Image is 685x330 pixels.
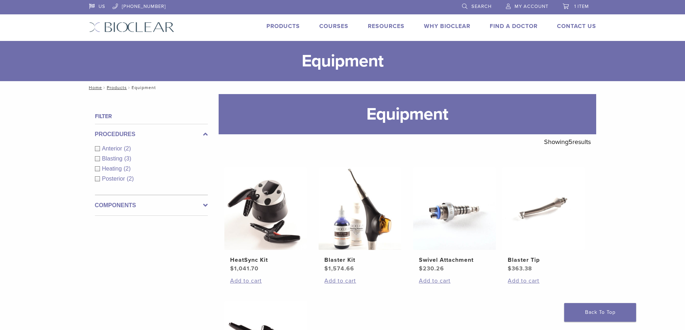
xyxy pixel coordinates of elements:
span: $ [230,265,234,272]
a: Home [87,85,102,90]
a: Contact Us [557,23,596,30]
h2: Blaster Kit [324,256,396,264]
img: Bioclear [89,22,174,32]
a: Blaster TipBlaster Tip $363.38 [502,167,585,273]
span: $ [419,265,423,272]
label: Components [95,201,208,210]
img: Swivel Attachment [413,167,496,250]
span: (2) [127,176,134,182]
span: Blasting [102,155,124,162]
h1: Equipment [219,94,596,134]
bdi: 363.38 [508,265,532,272]
a: Why Bioclear [424,23,470,30]
span: Heating [102,166,124,172]
span: Anterior [102,145,124,152]
bdi: 1,574.66 [324,265,354,272]
a: Courses [319,23,348,30]
p: Showing results [544,134,591,149]
h2: Swivel Attachment [419,256,490,264]
label: Procedures [95,130,208,139]
h2: HeatSync Kit [230,256,301,264]
span: $ [508,265,512,272]
img: Blaster Kit [319,167,401,250]
a: Blaster KitBlaster Kit $1,574.66 [318,167,402,273]
span: (2) [124,145,131,152]
nav: Equipment [84,81,602,94]
a: Swivel AttachmentSwivel Attachment $230.26 [413,167,497,273]
a: Resources [368,23,405,30]
span: (3) [124,155,131,162]
h4: Filter [95,112,208,121]
a: Products [266,23,300,30]
a: Add to cart: “Swivel Attachment” [419,276,490,285]
img: HeatSync Kit [224,167,307,250]
a: Find A Doctor [490,23,538,30]
a: Add to cart: “HeatSync Kit” [230,276,301,285]
span: Search [471,4,492,9]
a: HeatSync KitHeatSync Kit $1,041.70 [224,167,308,273]
span: / [127,86,132,89]
a: Add to cart: “Blaster Tip” [508,276,579,285]
span: $ [324,265,328,272]
img: Blaster Tip [502,167,585,250]
a: Back To Top [564,303,636,322]
span: 5 [568,138,572,146]
span: Posterior [102,176,127,182]
span: 1 item [574,4,589,9]
bdi: 1,041.70 [230,265,259,272]
a: Products [107,85,127,90]
h2: Blaster Tip [508,256,579,264]
bdi: 230.26 [419,265,444,272]
a: Add to cart: “Blaster Kit” [324,276,396,285]
span: My Account [515,4,548,9]
span: (2) [124,166,131,172]
span: / [102,86,107,89]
